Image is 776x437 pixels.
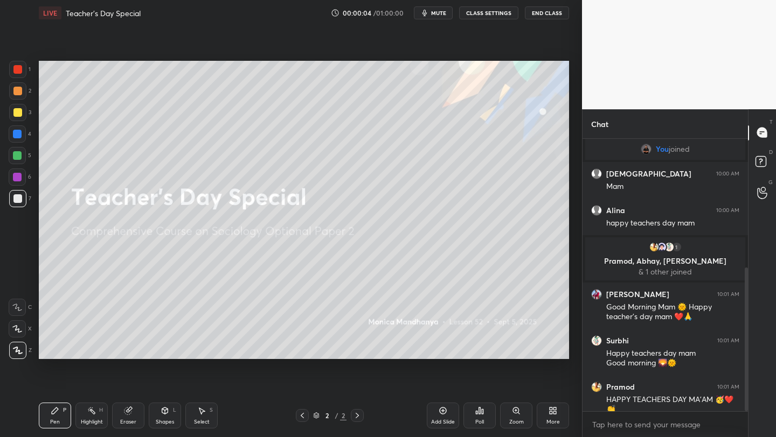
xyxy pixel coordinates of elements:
div: Happy teachers day mam Good morning 🌄🌞 [606,348,739,369]
div: Eraser [120,419,136,425]
div: Zoom [509,419,524,425]
img: default.png [591,168,602,179]
div: P [63,407,66,413]
p: D [769,148,773,156]
h6: [DEMOGRAPHIC_DATA] [606,169,691,179]
h6: Alina [606,206,625,215]
div: / [335,412,338,419]
div: 2 [9,82,31,100]
img: 4eb2a1691d1c4cbabe1ae32d6a231ee2.jpg [649,242,660,252]
div: Z [9,342,32,359]
div: 2 [322,412,332,419]
button: End Class [525,6,569,19]
h6: [PERSON_NAME] [606,290,669,299]
div: HAPPY TEACHERS DAY MA'AM 🥳❤️👏 [606,394,739,415]
div: Select [194,419,210,425]
div: S [210,407,213,413]
div: Poll [475,419,484,425]
div: Mam [606,181,739,192]
span: You [656,145,669,153]
div: 7 [9,190,31,207]
p: & 1 other joined [592,267,739,276]
div: 10:01 AM [717,337,739,344]
h4: Teacher's Day Special [66,8,141,18]
div: 10:00 AM [716,207,739,214]
img: default.png [591,205,602,216]
div: C [9,299,32,316]
div: 6 [9,168,31,186]
div: 3 [9,104,31,121]
img: 4eb2a1691d1c4cbabe1ae32d6a231ee2.jpg [591,382,602,392]
div: 10:01 AM [717,291,739,298]
div: Shapes [156,419,174,425]
h6: Pramod [606,382,635,392]
div: LIVE [39,6,61,19]
div: More [546,419,560,425]
div: 1 [671,242,682,252]
div: H [99,407,103,413]
button: mute [414,6,453,19]
button: CLASS SETTINGS [459,6,518,19]
div: 10:01 AM [717,384,739,390]
div: 2 [340,411,347,420]
div: Highlight [81,419,103,425]
p: Chat [583,110,617,138]
img: 3 [591,335,602,346]
p: Pramod, Abhay, [PERSON_NAME] [592,257,739,265]
img: 591878f476c24af985e159e655de506f.jpg [641,144,652,154]
div: X [9,320,32,337]
div: L [173,407,176,413]
span: joined [669,145,690,153]
div: grid [583,139,748,412]
img: 73948719_8754CCD0-97B0-4E8F-B2F1-69B7A7E29020.png [656,242,667,252]
span: mute [431,9,446,17]
div: happy teachers day mam [606,218,739,229]
p: T [770,118,773,126]
div: Add Slide [431,419,455,425]
img: 3 [664,242,675,252]
div: 1 [9,61,31,78]
div: Pen [50,419,60,425]
div: 5 [9,147,31,164]
div: 4 [9,125,31,143]
img: e78fbc53200e4cb291cffdcd0950279f.jpg [591,289,602,300]
div: 10:00 AM [716,171,739,177]
div: Good Morning Mam 🌞 Happy teacher's day mam ❤️🙏 [606,302,739,322]
p: G [768,178,773,186]
h6: Surbhi [606,336,629,346]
